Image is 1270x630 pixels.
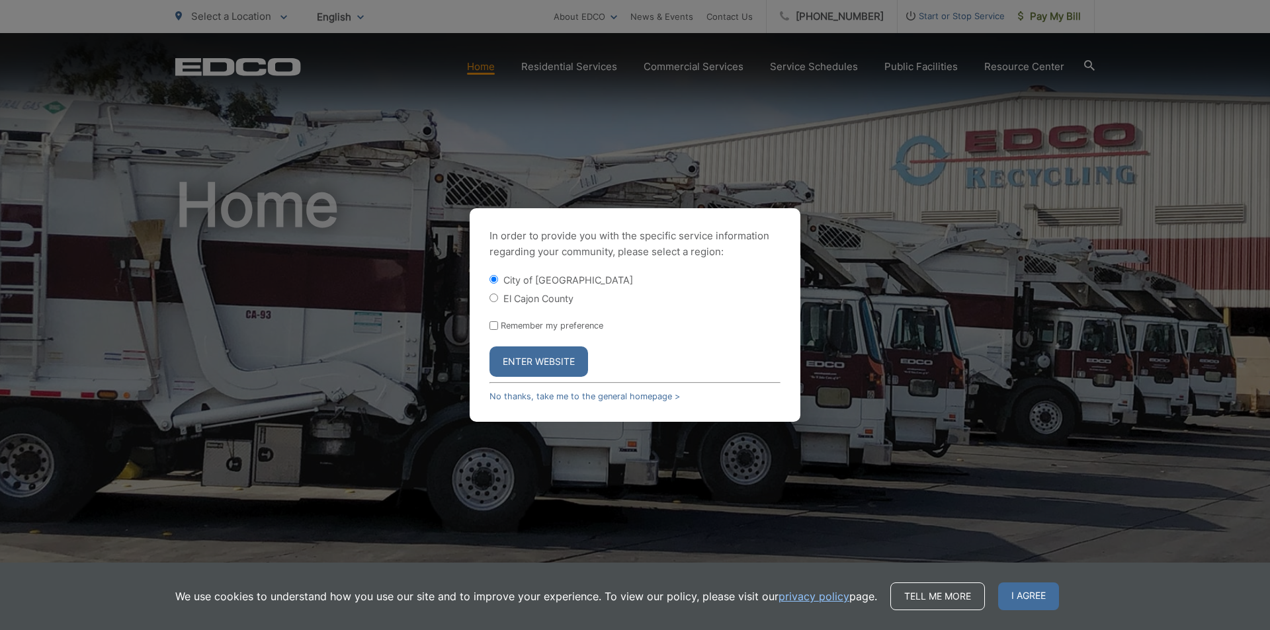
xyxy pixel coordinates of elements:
p: We use cookies to understand how you use our site and to improve your experience. To view our pol... [175,588,877,604]
a: Tell me more [890,582,985,610]
a: No thanks, take me to the general homepage > [489,391,680,401]
label: City of [GEOGRAPHIC_DATA] [503,274,633,286]
p: In order to provide you with the specific service information regarding your community, please se... [489,228,781,260]
label: Remember my preference [501,321,603,331]
label: El Cajon County [503,293,573,304]
a: privacy policy [779,588,849,604]
span: I agree [998,582,1059,610]
button: Enter Website [489,346,588,377]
